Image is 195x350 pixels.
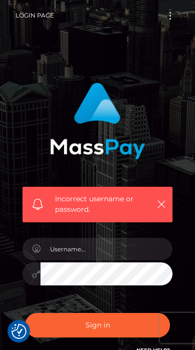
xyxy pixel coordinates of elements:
input: Username... [40,238,172,260]
span: Incorrect username or password. [55,194,150,215]
button: Sign in [25,313,170,337]
button: Toggle navigation [161,9,179,23]
button: Consent Preferences [11,324,26,339]
img: MassPay Login [50,83,145,159]
img: Revisit consent button [11,324,26,339]
a: Login Page [15,5,54,26]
